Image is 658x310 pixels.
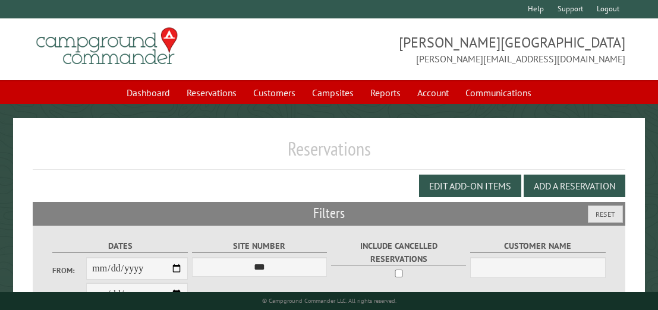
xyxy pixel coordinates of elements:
a: Customers [246,81,303,104]
a: Reservations [180,81,244,104]
a: Communications [458,81,539,104]
small: © Campground Commander LLC. All rights reserved. [262,297,396,305]
button: Reset [588,205,623,223]
span: [PERSON_NAME][GEOGRAPHIC_DATA] [PERSON_NAME][EMAIL_ADDRESS][DOMAIN_NAME] [329,33,625,66]
label: Site Number [192,239,328,253]
label: Include Cancelled Reservations [331,239,467,265]
button: Edit Add-on Items [419,175,521,197]
button: Add a Reservation [524,175,625,197]
a: Dashboard [119,81,177,104]
h2: Filters [33,202,625,224]
img: Campground Commander [33,23,181,69]
a: Reports [363,81,408,104]
label: Dates [52,239,188,253]
label: Customer Name [470,239,606,253]
a: Campsites [305,81,361,104]
a: Account [410,81,456,104]
h1: Reservations [33,137,625,170]
label: To: [52,290,86,301]
label: From: [52,265,86,276]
